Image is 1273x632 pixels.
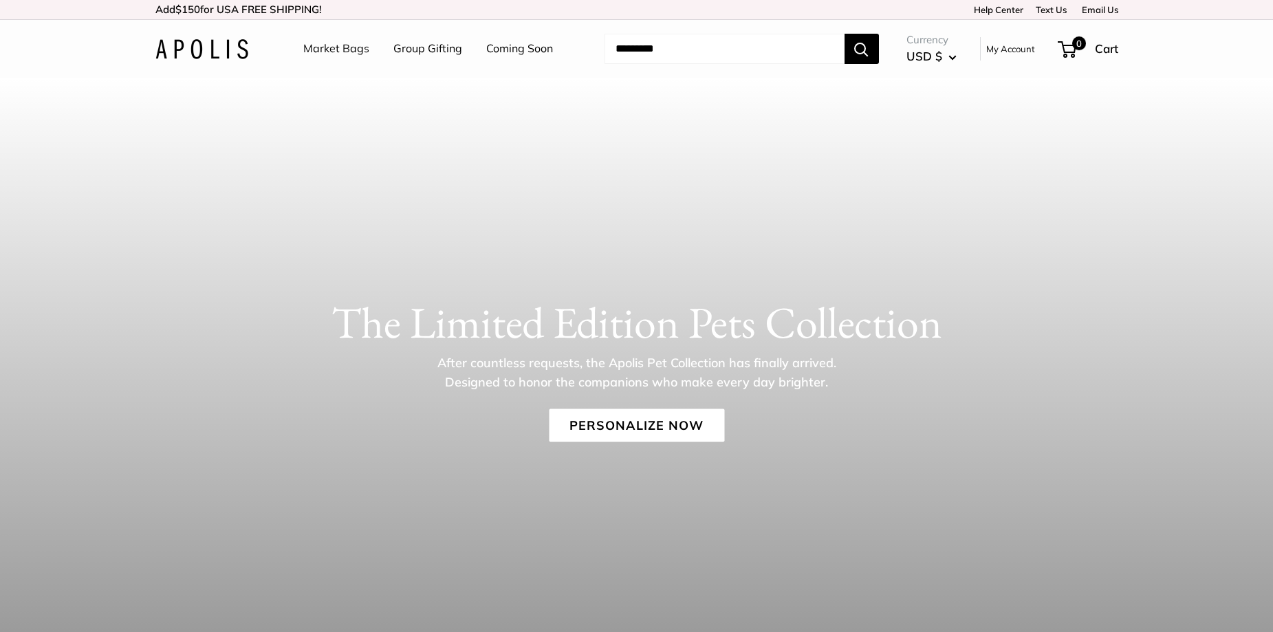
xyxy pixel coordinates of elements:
[413,353,860,392] p: After countless requests, the Apolis Pet Collection has finally arrived. Designed to honor the co...
[969,4,1023,15] a: Help Center
[1059,38,1118,60] a: 0 Cart
[175,3,200,16] span: $150
[845,34,879,64] button: Search
[155,39,248,59] img: Apolis
[986,41,1035,57] a: My Account
[486,39,553,59] a: Coming Soon
[1071,36,1085,50] span: 0
[155,296,1118,349] h1: The Limited Edition Pets Collection
[1095,41,1118,56] span: Cart
[906,30,957,50] span: Currency
[906,45,957,67] button: USD $
[393,39,462,59] a: Group Gifting
[549,409,724,442] a: Personalize Now
[906,49,942,63] span: USD $
[303,39,369,59] a: Market Bags
[1077,4,1118,15] a: Email Us
[605,34,845,64] input: Search...
[1036,4,1067,15] a: Text Us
